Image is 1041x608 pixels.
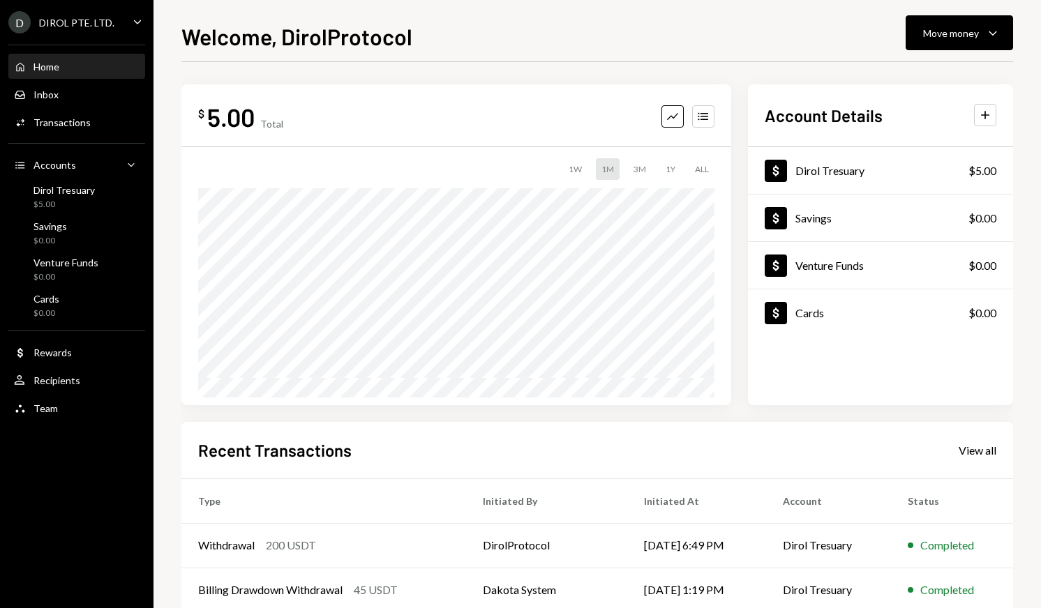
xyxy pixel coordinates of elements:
[748,242,1013,289] a: Venture Funds$0.00
[39,17,114,29] div: DIROL PTE. LTD.
[968,305,996,321] div: $0.00
[33,347,72,358] div: Rewards
[689,158,714,180] div: ALL
[198,107,204,121] div: $
[8,152,145,177] a: Accounts
[8,340,145,365] a: Rewards
[8,109,145,135] a: Transactions
[33,61,59,73] div: Home
[766,523,892,568] td: Dirol Tresuary
[748,289,1013,336] a: Cards$0.00
[596,158,620,180] div: 1M
[795,306,824,319] div: Cards
[891,478,1013,523] th: Status
[33,271,98,283] div: $0.00
[923,26,979,40] div: Move money
[968,257,996,274] div: $0.00
[198,537,255,554] div: Withdrawal
[8,11,31,33] div: D
[795,164,864,177] div: Dirol Tresuary
[260,118,283,130] div: Total
[181,22,412,50] h1: Welcome, DirolProtocol
[748,195,1013,241] a: Savings$0.00
[8,82,145,107] a: Inbox
[33,257,98,268] div: Venture Funds
[198,582,343,598] div: Billing Drawdown Withdrawal
[354,582,398,598] div: 45 USDT
[33,235,67,247] div: $0.00
[466,523,627,568] td: DirolProtocol
[660,158,681,180] div: 1Y
[920,537,974,554] div: Completed
[33,374,80,386] div: Recipients
[795,259,864,272] div: Venture Funds
[33,116,91,128] div: Transactions
[920,582,974,598] div: Completed
[207,101,255,132] div: 5.00
[627,478,766,523] th: Initiated At
[33,402,58,414] div: Team
[959,442,996,457] a: View all
[563,158,587,180] div: 1W
[968,162,996,179] div: $5.00
[8,54,145,79] a: Home
[765,104,883,127] h2: Account Details
[8,367,145,393] a: Recipients
[466,478,627,523] th: Initiated By
[8,252,145,286] a: Venture Funds$0.00
[906,15,1013,50] button: Move money
[795,211,832,225] div: Savings
[33,89,59,100] div: Inbox
[181,478,466,523] th: Type
[8,216,145,250] a: Savings$0.00
[33,159,76,171] div: Accounts
[33,184,95,196] div: Dirol Tresuary
[8,289,145,322] a: Cards$0.00
[959,443,996,457] div: View all
[748,147,1013,194] a: Dirol Tresuary$5.00
[968,210,996,227] div: $0.00
[33,199,95,211] div: $5.00
[8,180,145,213] a: Dirol Tresuary$5.00
[766,478,892,523] th: Account
[627,523,766,568] td: [DATE] 6:49 PM
[628,158,652,180] div: 3M
[33,293,59,305] div: Cards
[8,395,145,420] a: Team
[198,439,352,462] h2: Recent Transactions
[33,307,59,319] div: $0.00
[33,220,67,232] div: Savings
[266,537,316,554] div: 200 USDT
